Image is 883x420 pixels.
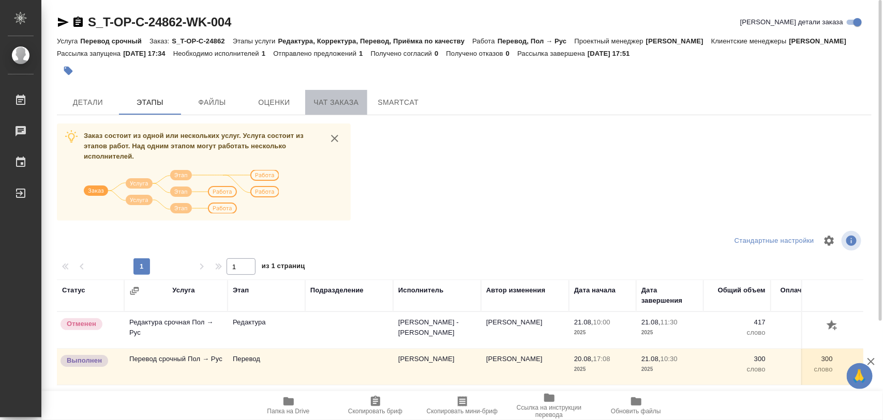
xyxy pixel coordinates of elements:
td: Перевод срочный Пол → Рус [124,349,228,385]
span: Заказ состоит из одной или нескольких услуг. Услуга состоит из этапов работ. Над одним этапом мог... [84,132,304,160]
div: Исполнитель [398,285,444,295]
p: 20.08, [574,355,593,363]
p: 0 [435,50,446,57]
p: Отправлено предложений [273,50,359,57]
p: слово [776,328,833,338]
a: S_T-OP-C-24862-WK-004 [88,15,231,29]
button: Добавить оценку [824,317,842,335]
p: Перевод [233,354,300,364]
p: 2025 [574,328,631,338]
p: Клиентские менеджеры [711,37,789,45]
button: Папка на Drive [245,391,332,420]
p: Получено согласий [371,50,435,57]
p: 1 [262,50,273,57]
p: слово [709,364,766,375]
p: [DATE] 17:51 [588,50,638,57]
div: Дата начала [574,285,616,295]
button: Скопировать мини-бриф [419,391,506,420]
div: Оплачиваемый объем [776,285,833,306]
span: SmartCat [373,96,423,109]
p: Редактура [233,317,300,328]
span: из 1 страниц [262,260,305,275]
p: [PERSON_NAME] [789,37,855,45]
p: Услуга [57,37,80,45]
p: Этапы услуги [233,37,278,45]
p: 21.08, [641,355,661,363]
span: Настроить таблицу [817,228,842,253]
p: слово [776,364,833,375]
p: слово [709,328,766,338]
p: 1 [359,50,370,57]
p: 2025 [574,364,631,375]
p: 0 [506,50,517,57]
p: Отменен [67,319,96,329]
p: 417 [709,317,766,328]
p: 10:30 [661,355,678,363]
div: Общий объем [718,285,766,295]
p: 17:08 [593,355,610,363]
button: Скопировать ссылку [72,16,84,28]
div: Автор изменения [486,285,545,295]
span: Детали [63,96,113,109]
span: Чат заказа [311,96,361,109]
p: Рассылка завершена [517,50,588,57]
p: S_T-OP-C-24862 [172,37,232,45]
p: 21.08, [641,318,661,326]
span: Оценки [249,96,299,109]
span: Этапы [125,96,175,109]
span: 🙏 [851,365,869,387]
p: Получено отказов [446,50,506,57]
div: Подразделение [310,285,364,295]
span: Файлы [187,96,237,109]
span: Скопировать бриф [348,408,402,415]
span: Ссылка на инструкции перевода [512,404,587,418]
p: 11:30 [661,318,678,326]
p: 21.08, [574,318,593,326]
button: 🙏 [847,363,873,389]
button: close [327,131,342,146]
span: Посмотреть информацию [842,231,863,251]
p: Редактура, Корректура, Перевод, Приёмка по качеству [278,37,473,45]
p: Перевод срочный [80,37,149,45]
td: [PERSON_NAME] -[PERSON_NAME] [393,312,481,348]
div: Этап [233,285,249,295]
td: [PERSON_NAME] [481,312,569,348]
button: Добавить тэг [57,59,80,82]
button: Ссылка на инструкции перевода [506,391,593,420]
p: [PERSON_NAME] [646,37,711,45]
span: [PERSON_NAME] детали заказа [740,17,843,27]
button: Обновить файлы [593,391,680,420]
span: Скопировать мини-бриф [427,408,498,415]
p: [DATE] 17:34 [123,50,173,57]
p: 2025 [641,364,698,375]
p: Необходимо исполнителей [173,50,262,57]
td: [PERSON_NAME] [481,349,569,385]
p: 10:00 [593,318,610,326]
p: 300 [709,354,766,364]
td: [PERSON_NAME] [393,349,481,385]
td: Редактура срочная Пол → Рус [124,312,228,348]
button: Скопировать бриф [332,391,419,420]
div: Услуга [172,285,194,295]
p: Рассылка запущена [57,50,123,57]
p: Выполнен [67,355,102,366]
p: Работа [472,37,498,45]
p: Заказ: [149,37,172,45]
button: Скопировать ссылку для ЯМессенджера [57,16,69,28]
p: Перевод, Пол → Рус [498,37,575,45]
span: Папка на Drive [267,408,310,415]
div: Дата завершения [641,285,698,306]
button: Сгруппировать [129,286,140,296]
span: Обновить файлы [611,408,661,415]
p: 417 [776,317,833,328]
p: Проектный менеджер [575,37,646,45]
div: Статус [62,285,85,295]
div: split button [732,233,817,249]
p: 300 [776,354,833,364]
p: 2025 [641,328,698,338]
